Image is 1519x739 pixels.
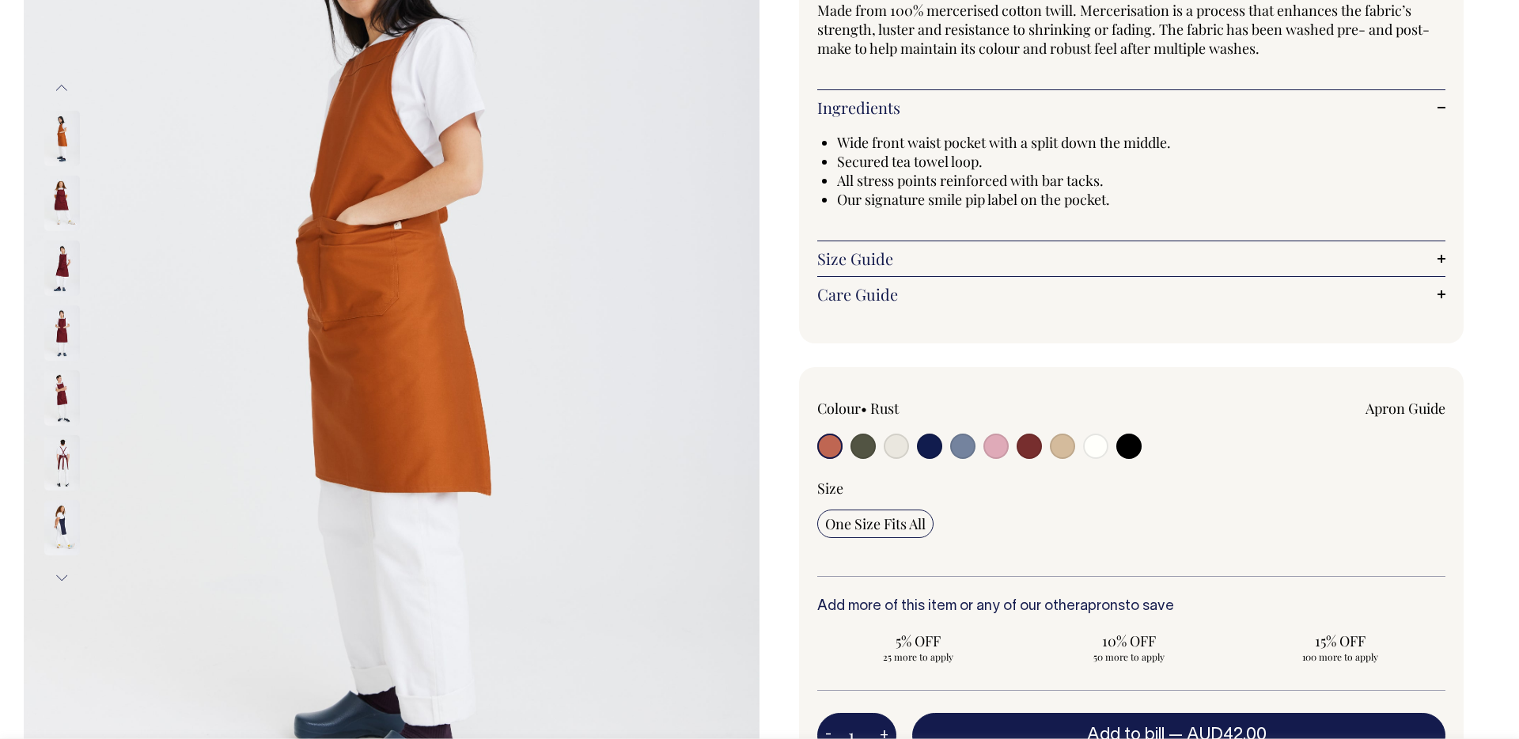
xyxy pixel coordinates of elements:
[1247,650,1433,663] span: 100 more to apply
[44,241,80,296] img: burgundy
[825,631,1011,650] span: 5% OFF
[1036,631,1222,650] span: 10% OFF
[1366,399,1445,418] a: Apron Guide
[817,1,1430,58] span: Made from 100% mercerised cotton twill. Mercerisation is a process that enhances the fabric’s str...
[44,500,80,555] img: dark-navy
[44,435,80,491] img: burgundy
[837,171,1104,190] span: All stress points reinforced with bar tacks.
[837,152,983,171] span: Secured tea towel loop.
[817,627,1019,668] input: 5% OFF 25 more to apply
[44,370,80,426] img: burgundy
[1080,600,1125,613] a: aprons
[817,98,1445,117] a: Ingredients
[50,560,74,596] button: Next
[837,190,1110,209] span: Our signature smile pip label on the pocket.
[817,599,1445,615] h6: Add more of this item or any of our other to save
[1028,627,1230,668] input: 10% OFF 50 more to apply
[50,70,74,106] button: Previous
[825,514,926,533] span: One Size Fits All
[1247,631,1433,650] span: 15% OFF
[817,510,934,538] input: One Size Fits All
[817,399,1069,418] div: Colour
[44,305,80,361] img: burgundy
[870,399,899,418] label: Rust
[825,650,1011,663] span: 25 more to apply
[817,285,1445,304] a: Care Guide
[44,111,80,166] img: rust
[44,176,80,231] img: burgundy
[861,399,867,418] span: •
[817,479,1445,498] div: Size
[1239,627,1441,668] input: 15% OFF 100 more to apply
[817,249,1445,268] a: Size Guide
[1036,650,1222,663] span: 50 more to apply
[837,133,1171,152] span: Wide front waist pocket with a split down the middle.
